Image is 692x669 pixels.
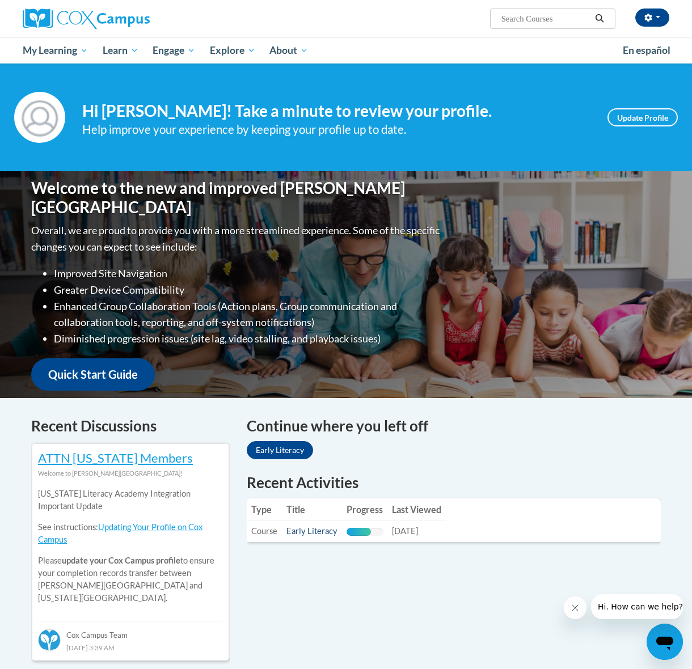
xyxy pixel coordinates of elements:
[31,179,442,217] h1: Welcome to the new and improved [PERSON_NAME][GEOGRAPHIC_DATA]
[263,37,316,63] a: About
[103,44,138,57] span: Learn
[269,44,308,57] span: About
[54,265,442,282] li: Improved Site Navigation
[23,9,227,29] a: Cox Campus
[564,596,586,619] iframe: Close message
[247,415,661,437] h4: Continue where you left off
[347,528,371,536] div: Progress, %
[623,44,670,56] span: En español
[23,9,150,29] img: Cox Campus
[54,331,442,347] li: Diminished progression issues (site lag, video stalling, and playback issues)
[82,101,590,121] h4: Hi [PERSON_NAME]! Take a minute to review your profile.
[387,498,446,521] th: Last Viewed
[31,415,230,437] h4: Recent Discussions
[38,522,202,544] a: Updating Your Profile on Cox Campus
[54,282,442,298] li: Greater Device Compatibility
[38,450,193,465] a: ATTN [US_STATE] Members
[647,624,683,660] iframe: Button to launch messaging window
[15,37,95,63] a: My Learning
[31,222,442,255] p: Overall, we are proud to provide you with a more streamlined experience. Some of the specific cha...
[615,39,678,62] a: En español
[38,641,223,654] div: [DATE] 3:39 AM
[54,298,442,331] li: Enhanced Group Collaboration Tools (Action plans, Group communication and collaboration tools, re...
[145,37,202,63] a: Engage
[500,12,591,26] input: Search Courses
[635,9,669,27] button: Account Settings
[591,594,683,619] iframe: Message from company
[14,37,678,63] div: Main menu
[62,556,180,565] b: update your Cox Campus profile
[153,44,195,57] span: Engage
[286,526,337,536] a: Early Literacy
[38,467,223,480] div: Welcome to [PERSON_NAME][GEOGRAPHIC_DATA]!
[607,108,678,126] a: Update Profile
[210,44,255,57] span: Explore
[591,12,608,26] button: Search
[247,441,313,459] a: Early Literacy
[247,498,282,521] th: Type
[392,526,418,536] span: [DATE]
[282,498,342,521] th: Title
[38,480,223,613] div: Please to ensure your completion records transfer between [PERSON_NAME][GEOGRAPHIC_DATA] and [US_...
[202,37,263,63] a: Explore
[38,629,61,651] img: Cox Campus Team
[38,488,223,513] p: [US_STATE] Literacy Academy Integration Important Update
[247,472,661,493] h1: Recent Activities
[38,521,223,546] p: See instructions:
[38,621,223,641] div: Cox Campus Team
[23,44,88,57] span: My Learning
[14,92,65,143] img: Profile Image
[31,358,155,391] a: Quick Start Guide
[251,526,277,536] span: Course
[95,37,146,63] a: Learn
[342,498,387,521] th: Progress
[82,120,590,139] div: Help improve your experience by keeping your profile up to date.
